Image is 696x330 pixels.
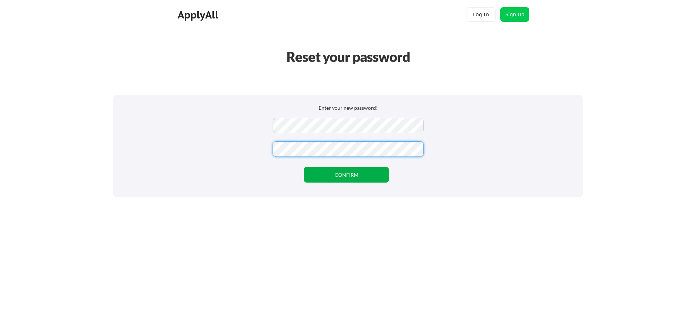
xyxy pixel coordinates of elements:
div: ApplyAll [178,9,220,21]
button: Log In [467,7,496,22]
button: Sign Up [500,7,529,22]
div: Reset your password [278,46,418,67]
button: CONFIRM [304,167,389,183]
div: Enter your new password! [127,104,569,112]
